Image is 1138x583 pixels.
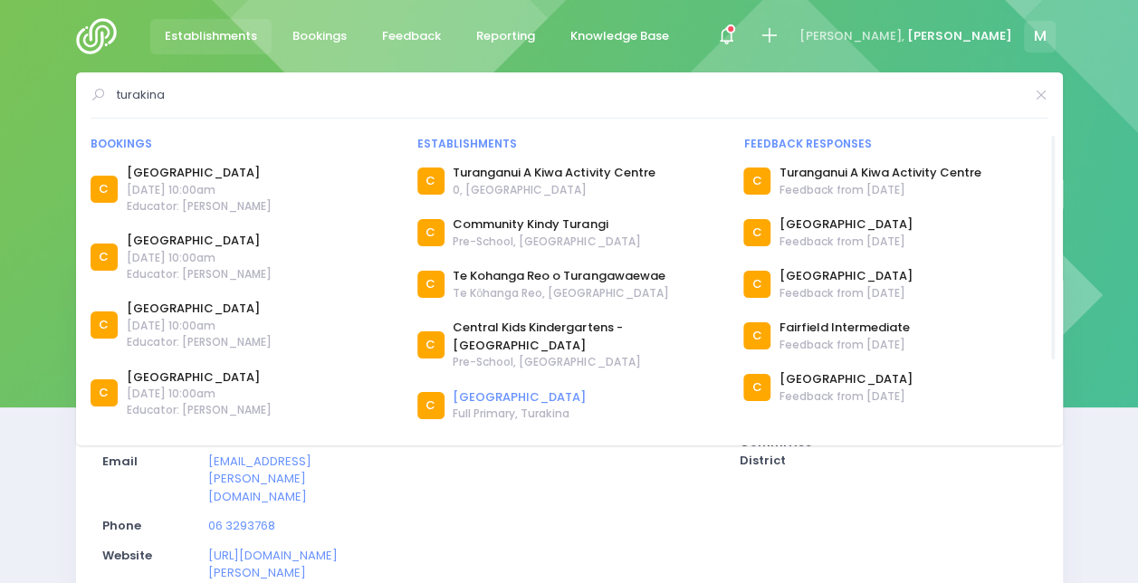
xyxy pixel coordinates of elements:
div: C [91,311,118,339]
span: [DATE] 10:00am [127,318,272,334]
div: C [417,392,445,419]
div: C [417,271,445,298]
span: Bookings [292,27,347,45]
a: 06 3293768 [208,517,275,534]
a: Fairfield Intermediate [779,319,910,337]
div: C [743,374,770,401]
a: Establishments [150,19,273,54]
a: [GEOGRAPHIC_DATA] [127,368,272,387]
a: [GEOGRAPHIC_DATA] [127,164,272,182]
a: Community Kindy Turangi [453,215,640,234]
a: [URL][DOMAIN_NAME][PERSON_NAME] [208,547,338,582]
div: Establishments [417,136,722,152]
span: [PERSON_NAME] [907,27,1012,45]
span: Te Kōhanga Reo, [GEOGRAPHIC_DATA] [453,285,669,301]
span: Feedback from [DATE] [779,182,981,198]
span: Feedback from [DATE] [779,337,910,353]
span: Feedback from [DATE] [779,388,913,405]
a: [GEOGRAPHIC_DATA] [779,370,913,388]
span: Educator: [PERSON_NAME] [127,198,272,215]
span: Establishments [165,27,257,45]
a: Te Kohanga Reo o Turangawaewae [453,267,669,285]
div: C [91,176,118,203]
a: Central Kids Kindergartens - [GEOGRAPHIC_DATA] [453,319,721,354]
div: C [743,271,770,298]
span: [DATE] 10:00am [127,250,272,266]
a: [EMAIL_ADDRESS][PERSON_NAME][DOMAIN_NAME] [208,453,311,505]
a: [GEOGRAPHIC_DATA] [127,232,272,250]
a: [GEOGRAPHIC_DATA] [127,300,272,318]
div: Bookings [91,136,395,152]
div: C [417,219,445,246]
strong: Area Committee District [740,416,812,469]
span: Knowledge Base [570,27,669,45]
span: Educator: [PERSON_NAME] [127,402,272,418]
a: Feedback [368,19,456,54]
div: C [417,331,445,358]
span: Feedback from [DATE] [779,285,913,301]
span: Feedback from [DATE] [779,234,913,250]
strong: Website [102,547,152,564]
img: Logo [76,18,128,54]
span: [PERSON_NAME], [799,27,904,45]
span: [DATE] 10:00am [127,182,272,198]
a: Knowledge Base [556,19,684,54]
span: Reporting [476,27,535,45]
a: Bookings [278,19,362,54]
div: Feedback responses [743,136,1047,152]
span: Full Primary, Turakina [453,406,586,422]
input: Search for anything (like establishments, bookings, or feedback) [117,81,1023,109]
div: C [417,167,445,195]
a: Reporting [462,19,550,54]
span: Pre-School, [GEOGRAPHIC_DATA] [453,234,640,250]
span: Educator: [PERSON_NAME] [127,334,272,350]
a: Turanganui A Kiwa Activity Centre [779,164,981,182]
a: [GEOGRAPHIC_DATA] [453,388,586,406]
span: Pre-School, [GEOGRAPHIC_DATA] [453,354,721,370]
div: C [743,322,770,349]
span: 0, [GEOGRAPHIC_DATA] [453,182,655,198]
span: M [1024,21,1056,53]
span: [DATE] 10:00am [127,386,272,402]
strong: Email [102,453,138,470]
span: Feedback [382,27,441,45]
span: Educator: [PERSON_NAME] [127,266,272,282]
a: [GEOGRAPHIC_DATA] [779,267,913,285]
div: C [91,379,118,406]
strong: Phone [102,517,141,534]
a: [GEOGRAPHIC_DATA] [779,215,913,234]
div: C [91,244,118,271]
a: Turanganui A Kiwa Activity Centre [453,164,655,182]
div: C [743,167,770,195]
div: C [743,219,770,246]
